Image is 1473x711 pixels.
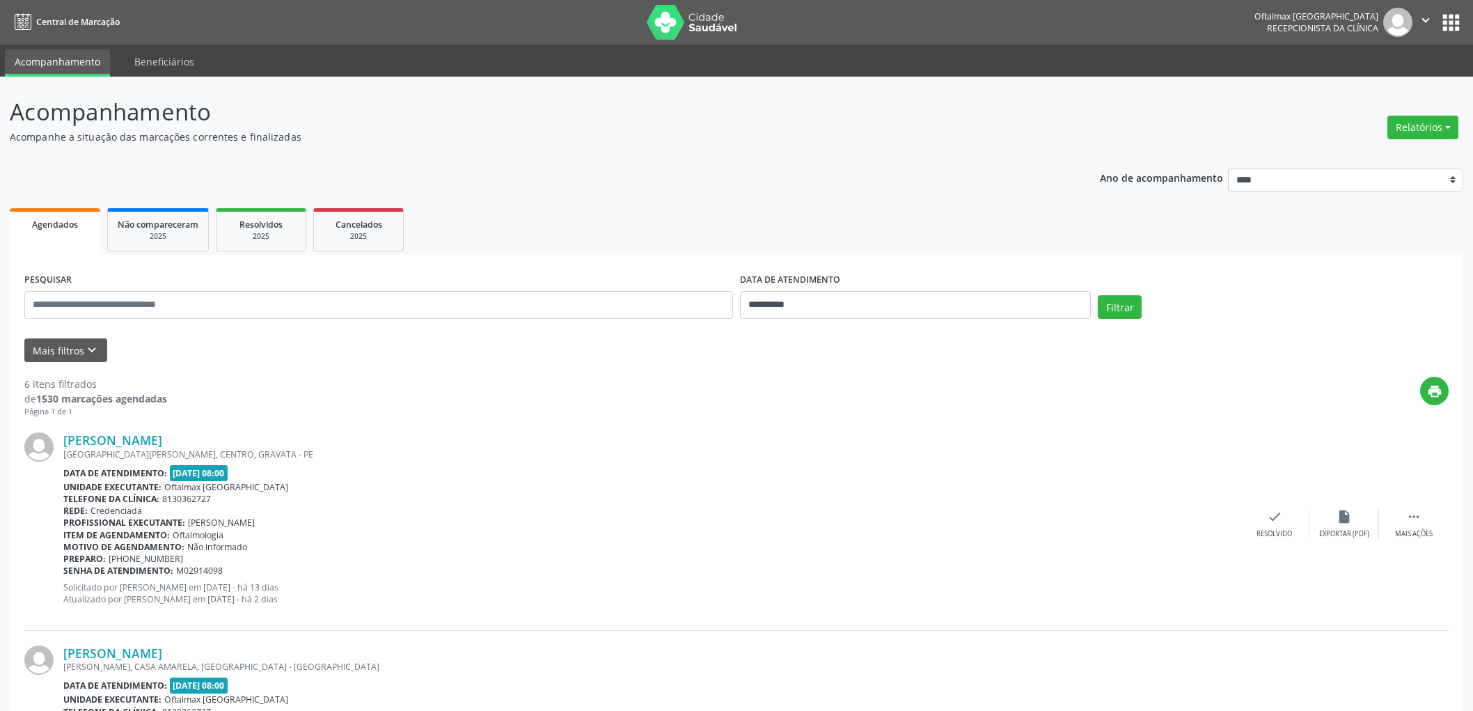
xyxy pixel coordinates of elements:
img: img [1383,8,1412,37]
b: Motivo de agendamento: [63,541,184,553]
button: Mais filtroskeyboard_arrow_down [24,338,107,363]
span: [PHONE_NUMBER] [109,553,183,565]
label: PESQUISAR [24,269,72,291]
a: [PERSON_NAME] [63,646,162,661]
strong: 1530 marcações agendadas [36,392,167,405]
b: Data de atendimento: [63,680,167,692]
span: M02914098 [176,565,223,577]
span: Recepcionista da clínica [1267,22,1378,34]
div: Exportar (PDF) [1319,529,1369,539]
i:  [1406,509,1421,524]
span: Resolvidos [239,219,283,231]
span: Central de Marcação [36,16,120,28]
p: Solicitado por [PERSON_NAME] em [DATE] - há 13 dias Atualizado por [PERSON_NAME] em [DATE] - há 2... [63,581,1240,605]
div: 2025 [118,231,198,242]
b: Data de atendimento: [63,467,167,479]
span: Oftalmax [GEOGRAPHIC_DATA] [164,481,288,493]
b: Unidade executante: [63,694,162,705]
div: Mais ações [1395,529,1433,539]
i: check [1267,509,1282,524]
img: img [24,432,54,462]
b: Item de agendamento: [63,529,170,541]
div: 2025 [324,231,393,242]
span: [DATE] 08:00 [170,465,228,481]
button: print [1420,377,1449,405]
p: Acompanhamento [10,95,1027,130]
a: Beneficiários [125,49,204,74]
p: Acompanhe a situação das marcações correntes e finalizadas [10,130,1027,144]
img: img [24,646,54,675]
label: DATA DE ATENDIMENTO [740,269,840,291]
div: Oftalmax [GEOGRAPHIC_DATA] [1254,10,1378,22]
span: [PERSON_NAME] [188,517,255,529]
i: print [1427,384,1442,399]
button: Relatórios [1387,116,1458,139]
span: Agendados [32,219,78,231]
span: Cancelados [336,219,382,231]
button: Filtrar [1098,295,1142,319]
div: de [24,391,167,406]
a: Central de Marcação [10,10,120,33]
div: Resolvido [1257,529,1292,539]
span: Credenciada [90,505,142,517]
p: Ano de acompanhamento [1100,169,1223,186]
button:  [1412,8,1439,37]
span: Não compareceram [118,219,198,231]
span: Oftalmologia [173,529,223,541]
div: 6 itens filtrados [24,377,167,391]
div: [GEOGRAPHIC_DATA][PERSON_NAME], CENTRO, GRAVATA - PE [63,448,1240,460]
span: Oftalmax [GEOGRAPHIC_DATA] [164,694,288,705]
span: Não informado [187,541,247,553]
i: insert_drive_file [1337,509,1352,524]
b: Rede: [63,505,88,517]
span: [DATE] 08:00 [170,678,228,694]
div: Página 1 de 1 [24,406,167,418]
b: Profissional executante: [63,517,185,529]
b: Senha de atendimento: [63,565,173,577]
span: 8130362727 [162,493,211,505]
a: [PERSON_NAME] [63,432,162,448]
b: Telefone da clínica: [63,493,159,505]
i:  [1418,13,1433,28]
div: 2025 [226,231,296,242]
b: Unidade executante: [63,481,162,493]
div: [PERSON_NAME], CASA AMARELA, [GEOGRAPHIC_DATA] - [GEOGRAPHIC_DATA] [63,661,1240,673]
a: Acompanhamento [5,49,110,77]
button: apps [1439,10,1463,35]
b: Preparo: [63,553,106,565]
i: keyboard_arrow_down [84,343,100,358]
